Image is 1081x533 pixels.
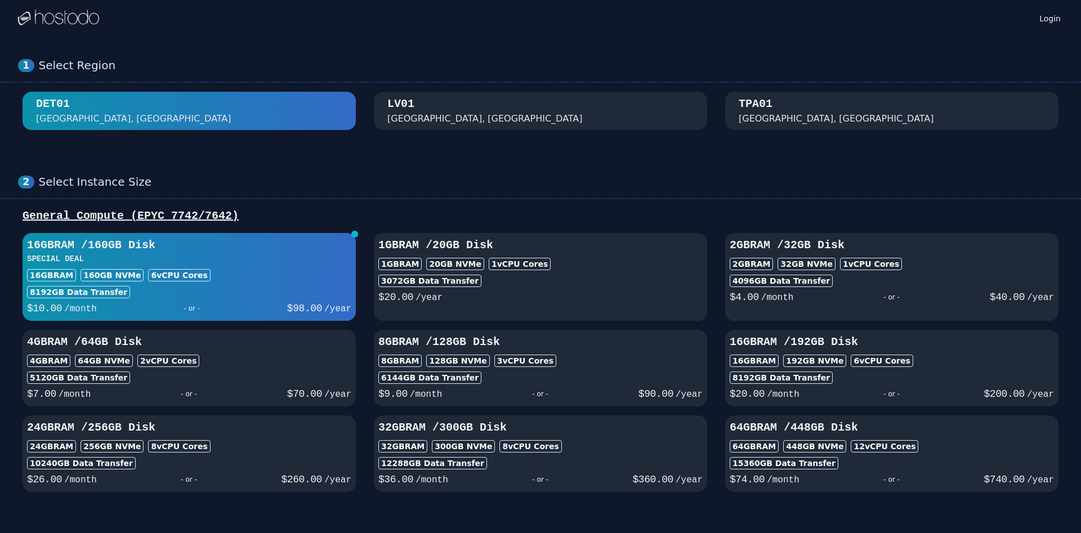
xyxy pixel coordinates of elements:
[324,475,351,485] span: /year
[730,388,765,400] span: $ 20.00
[36,96,70,112] div: DET01
[725,92,1058,130] button: TPA01 [GEOGRAPHIC_DATA], [GEOGRAPHIC_DATA]
[676,475,703,485] span: /year
[27,334,351,350] h3: 4GB RAM / 64 GB Disk
[148,440,210,453] div: 8 vCPU Cores
[91,386,287,402] div: - or -
[378,292,413,303] span: $ 20.00
[489,258,551,270] div: 1 vCPU Cores
[23,415,356,492] button: 24GBRAM /256GB Disk24GBRAM256GB NVMe8vCPU Cores10240GB Data Transfer$26.00/month- or -$260.00/year
[39,59,1063,73] div: Select Region
[27,388,56,400] span: $ 7.00
[378,238,703,253] h3: 1GB RAM / 20 GB Disk
[494,355,556,367] div: 3 vCPU Cores
[840,258,902,270] div: 1 vCPU Cores
[442,386,638,402] div: - or -
[23,330,356,406] button: 4GBRAM /64GB Disk4GBRAM64GB NVMe2vCPU Cores5120GB Data Transfer$7.00/month- or -$70.00/year
[282,474,322,485] span: $ 260.00
[81,269,144,281] div: 160 GB NVMe
[27,474,62,485] span: $ 26.00
[137,355,199,367] div: 2 vCPU Cores
[730,474,765,485] span: $ 74.00
[1027,389,1054,400] span: /year
[767,475,799,485] span: /month
[378,420,703,436] h3: 32GB RAM / 300 GB Disk
[633,474,673,485] span: $ 360.00
[27,440,76,453] div: 24GB RAM
[426,355,489,367] div: 128 GB NVMe
[378,474,413,485] span: $ 36.00
[64,304,97,314] span: /month
[410,389,443,400] span: /month
[97,301,287,316] div: - or -
[448,472,633,487] div: - or -
[730,371,833,384] div: 8192 GB Data Transfer
[799,472,984,487] div: - or -
[638,388,673,400] span: $ 90.00
[287,388,322,400] span: $ 70.00
[27,355,70,367] div: 4GB RAM
[27,238,351,253] h3: 16GB RAM / 160 GB Disk
[378,371,481,384] div: 6144 GB Data Transfer
[432,440,495,453] div: 300 GB NVMe
[148,269,210,281] div: 6 vCPU Cores
[730,420,1054,436] h3: 64GB RAM / 448 GB Disk
[378,258,422,270] div: 1GB RAM
[739,112,934,126] div: [GEOGRAPHIC_DATA], [GEOGRAPHIC_DATA]
[793,289,989,305] div: - or -
[374,92,707,130] button: LV01 [GEOGRAPHIC_DATA], [GEOGRAPHIC_DATA]
[81,440,144,453] div: 256 GB NVMe
[990,292,1025,303] span: $ 40.00
[374,233,707,321] button: 1GBRAM /20GB Disk1GBRAM20GB NVMe1vCPU Cores3072GB Data Transfer$20.00/year
[1037,11,1063,24] a: Login
[783,355,846,367] div: 192 GB NVMe
[387,112,583,126] div: [GEOGRAPHIC_DATA], [GEOGRAPHIC_DATA]
[984,474,1025,485] span: $ 740.00
[799,386,984,402] div: - or -
[730,440,779,453] div: 64GB RAM
[730,334,1054,350] h3: 16GB RAM / 192 GB Disk
[27,420,351,436] h3: 24GB RAM / 256 GB Disk
[27,303,62,314] span: $ 10.00
[59,389,91,400] span: /month
[416,293,443,303] span: /year
[287,303,322,314] span: $ 98.00
[676,389,703,400] span: /year
[18,176,34,189] div: 2
[64,475,97,485] span: /month
[18,59,34,72] div: 1
[27,253,351,265] h3: SPECIAL DEAL
[378,275,481,287] div: 3072 GB Data Transfer
[730,457,838,469] div: 15360 GB Data Transfer
[984,388,1025,400] span: $ 200.00
[378,334,703,350] h3: 8GB RAM / 128 GB Disk
[97,472,282,487] div: - or -
[851,440,918,453] div: 12 vCPU Cores
[387,96,414,112] div: LV01
[27,371,130,384] div: 5120 GB Data Transfer
[75,355,133,367] div: 64 GB NVMe
[730,355,779,367] div: 16GB RAM
[730,292,759,303] span: $ 4.00
[27,457,136,469] div: 10240 GB Data Transfer
[1027,475,1054,485] span: /year
[761,293,794,303] span: /month
[374,330,707,406] button: 8GBRAM /128GB Disk8GBRAM128GB NVMe3vCPU Cores6144GB Data Transfer$9.00/month- or -$90.00/year
[23,233,356,321] button: 16GBRAM /160GB DiskSPECIAL DEAL16GBRAM160GB NVMe6vCPU Cores8192GB Data Transfer$10.00/month- or -...
[725,330,1058,406] button: 16GBRAM /192GB Disk16GBRAM192GB NVMe6vCPU Cores8192GB Data Transfer$20.00/month- or -$200.00/year
[378,457,487,469] div: 12288 GB Data Transfer
[739,96,772,112] div: TPA01
[374,415,707,492] button: 32GBRAM /300GB Disk32GBRAM300GB NVMe8vCPU Cores12288GB Data Transfer$36.00/month- or -$360.00/year
[725,415,1058,492] button: 64GBRAM /448GB Disk64GBRAM448GB NVMe12vCPU Cores15360GB Data Transfer$74.00/month- or -$740.00/year
[378,440,427,453] div: 32GB RAM
[778,258,836,270] div: 32 GB NVMe
[499,440,561,453] div: 8 vCPU Cores
[39,175,1063,189] div: Select Instance Size
[378,388,408,400] span: $ 9.00
[27,286,130,298] div: 8192 GB Data Transfer
[725,233,1058,321] button: 2GBRAM /32GB Disk2GBRAM32GB NVMe1vCPU Cores4096GB Data Transfer$4.00/month- or -$40.00/year
[851,355,913,367] div: 6 vCPU Cores
[1027,293,1054,303] span: /year
[23,92,356,130] button: DET01 [GEOGRAPHIC_DATA], [GEOGRAPHIC_DATA]
[783,440,846,453] div: 448 GB NVMe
